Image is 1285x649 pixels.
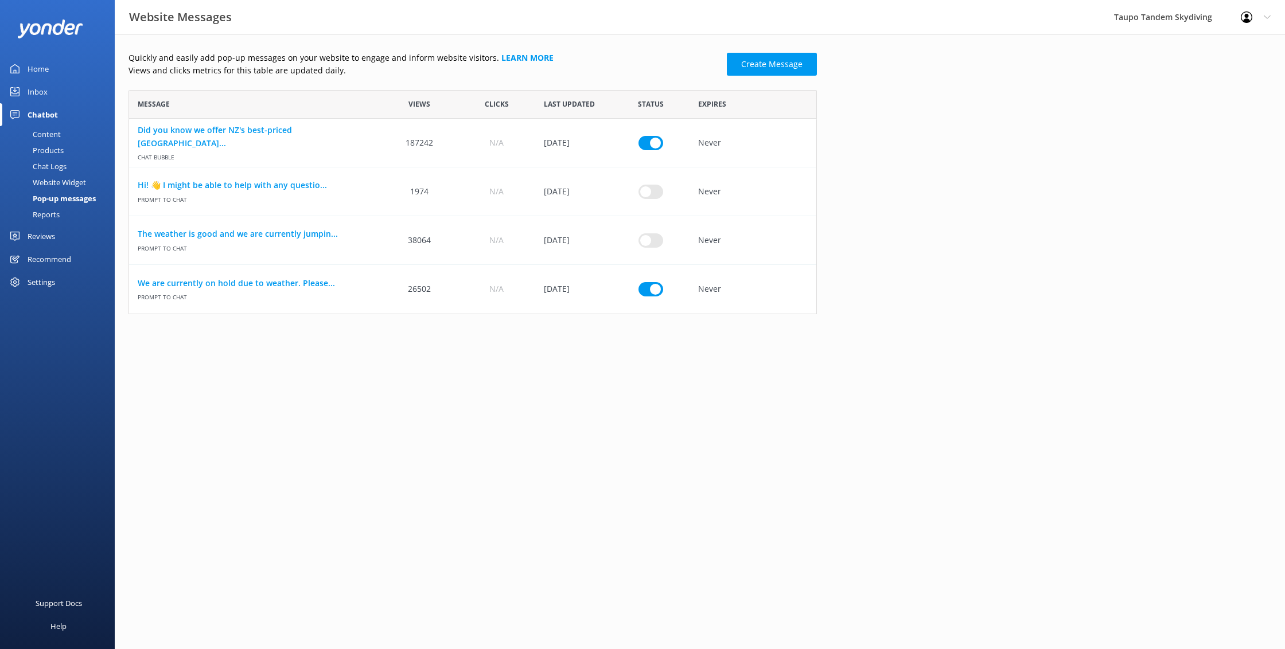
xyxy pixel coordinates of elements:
span: Prompt to Chat [138,191,372,204]
a: Content [7,126,115,142]
div: row [128,167,817,216]
a: Products [7,142,115,158]
div: Website Widget [7,174,86,190]
div: Reviews [28,225,55,248]
div: 30 Jan 2025 [535,119,612,167]
div: Home [28,57,49,80]
div: 18 Sep 2025 [535,216,612,265]
p: Quickly and easily add pop-up messages on your website to engage and inform website visitors. [128,52,720,64]
div: Content [7,126,61,142]
div: Products [7,142,64,158]
span: Prompt to Chat [138,290,372,302]
span: N/A [489,185,504,198]
div: Support Docs [36,592,82,615]
span: N/A [489,136,504,149]
div: Never [690,265,816,314]
a: Reports [7,206,115,222]
div: Help [50,615,67,638]
div: Never [690,216,816,265]
div: Chat Logs [7,158,67,174]
div: row [128,265,817,314]
a: Learn more [501,52,554,63]
a: Pop-up messages [7,190,115,206]
div: Chatbot [28,103,58,126]
a: Chat Logs [7,158,115,174]
h3: Website Messages [129,8,232,26]
span: Last updated [544,99,595,110]
a: Create Message [727,53,817,76]
span: Prompt to Chat [138,240,372,252]
a: Website Widget [7,174,115,190]
div: Reports [7,206,60,222]
div: 187242 [381,119,458,167]
div: grid [128,119,817,314]
div: 1974 [381,167,458,216]
a: Hi! 👋 I might be able to help with any questio... [138,179,372,191]
div: 26502 [381,265,458,314]
div: 07 May 2025 [535,167,612,216]
div: Settings [28,271,55,294]
a: The weather is good and we are currently jumpin... [138,228,372,240]
span: Expires [698,99,726,110]
p: Views and clicks metrics for this table are updated daily. [128,64,720,77]
div: 38064 [381,216,458,265]
span: Message [138,99,170,110]
div: Pop-up messages [7,190,96,206]
span: Chat bubble [138,150,372,162]
img: yonder-white-logo.png [17,19,83,38]
div: Recommend [28,248,71,271]
span: Status [638,99,664,110]
span: Views [408,99,430,110]
div: Never [690,167,816,216]
div: Never [690,119,816,167]
span: Clicks [485,99,509,110]
span: N/A [489,283,504,295]
div: 18 Sep 2025 [535,265,612,314]
span: N/A [489,234,504,247]
a: We are currently on hold due to weather. Please... [138,277,372,290]
div: row [128,119,817,167]
div: Inbox [28,80,48,103]
a: Did you know we offer NZ's best-priced [GEOGRAPHIC_DATA]... [138,124,372,150]
div: row [128,216,817,265]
